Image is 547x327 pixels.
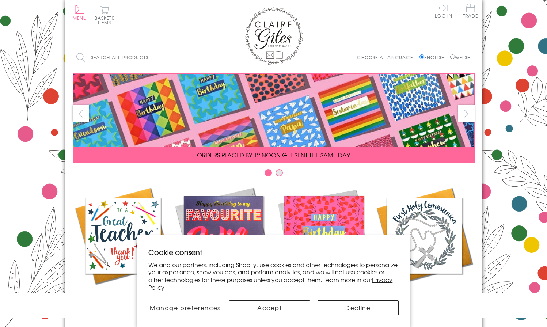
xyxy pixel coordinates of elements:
button: next [458,105,475,122]
input: Search all products [73,49,201,66]
a: Trade [463,4,478,19]
label: Welsh [450,54,471,61]
a: Communion and Confirmation [374,186,475,309]
button: Manage preferences [148,300,221,315]
label: English [419,54,448,61]
a: Academic [73,186,173,300]
span: Academic [104,292,142,300]
a: Birthdays [274,186,374,300]
input: Search [193,49,201,66]
p: We and our partners, including Shopify, use cookies and other technologies to personalize your ex... [148,261,399,291]
button: prev [73,105,89,122]
a: New Releases [173,186,274,300]
a: Log In [435,4,452,18]
button: Decline [318,300,399,315]
button: Accept [229,300,310,315]
img: Claire Giles Greetings Cards [244,7,303,65]
button: Carousel Page 1 (Current Slide) [265,169,272,176]
span: 0 items [98,15,115,26]
span: Manage preferences [150,303,220,312]
button: Basket0 items [95,6,115,24]
div: Carousel Pagination [73,169,475,180]
span: ORDERS PLACED BY 12 NOON GET SENT THE SAME DAY [197,151,350,159]
a: Privacy Policy [148,275,392,292]
input: English [419,54,424,59]
h2: Cookie consent [148,247,399,257]
span: Menu [73,15,87,21]
button: Carousel Page 2 [276,169,283,176]
p: Choose a language: [357,54,418,61]
button: Menu [73,5,87,20]
input: Welsh [450,54,455,59]
span: Communion and Confirmation [393,292,455,309]
span: Trade [463,4,478,18]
